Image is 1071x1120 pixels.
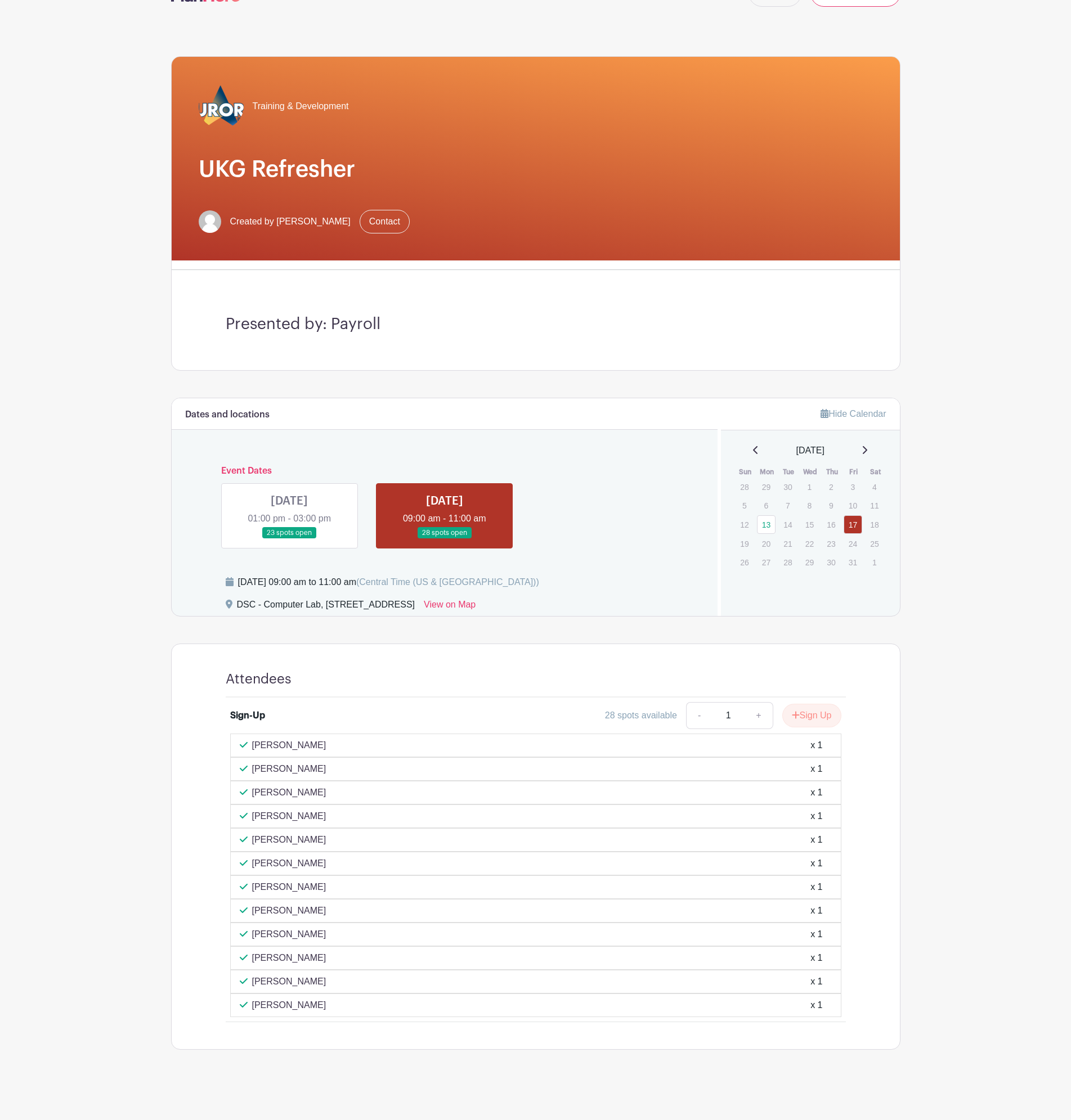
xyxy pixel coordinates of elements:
div: x 1 [810,975,822,988]
p: 19 [735,535,754,552]
div: Sign-Up [230,709,265,722]
button: Sign Up [782,704,841,727]
p: 12 [735,516,754,533]
div: x 1 [810,809,822,823]
p: 18 [865,516,884,533]
p: 16 [822,516,840,533]
p: 20 [757,535,776,552]
div: x 1 [810,739,822,752]
div: DSC - Computer Lab, [STREET_ADDRESS] [237,598,415,616]
p: 29 [800,554,819,571]
a: 17 [844,515,862,534]
p: 1 [800,478,819,496]
a: View on Map [424,598,476,616]
a: + [745,702,773,729]
h1: UKG Refresher [199,156,873,183]
p: 21 [778,535,797,552]
p: [PERSON_NAME] [252,951,326,965]
p: 8 [800,497,819,514]
h4: Attendees [226,671,292,687]
p: 27 [757,554,776,571]
th: Thu [821,466,843,478]
span: [DATE] [796,444,824,457]
p: 3 [844,478,862,496]
a: Contact [360,210,410,233]
th: Fri [843,466,865,478]
p: 6 [757,497,776,514]
p: 10 [844,497,862,514]
span: (Central Time (US & [GEOGRAPHIC_DATA])) [356,577,539,587]
p: [PERSON_NAME] [252,998,326,1012]
span: Created by [PERSON_NAME] [230,215,351,228]
p: 24 [844,535,862,552]
p: 29 [757,478,776,496]
p: 5 [735,497,754,514]
div: x 1 [810,880,822,894]
p: [PERSON_NAME] [252,809,326,823]
p: [PERSON_NAME] [252,833,326,847]
th: Mon [756,466,778,478]
h6: Dates and locations [185,410,270,420]
p: 30 [822,554,840,571]
p: 14 [778,516,797,533]
div: 28 spots available [605,709,677,722]
p: [PERSON_NAME] [252,975,326,988]
h6: Event Dates [212,466,678,476]
p: 23 [822,535,840,552]
a: Hide Calendar [821,409,886,419]
img: 2023_COA_Horiz_Logo_PMS_BlueStroke%204.png [199,84,244,129]
div: x 1 [810,951,822,965]
p: 11 [865,497,884,514]
div: x 1 [810,928,822,941]
p: 15 [800,516,819,533]
a: - [686,702,712,729]
p: 9 [822,497,840,514]
p: [PERSON_NAME] [252,880,326,894]
div: x 1 [810,833,822,847]
p: 28 [735,478,754,496]
p: 25 [865,535,884,552]
a: 13 [757,515,776,534]
p: [PERSON_NAME] [252,928,326,941]
div: x 1 [810,786,822,799]
div: x 1 [810,904,822,917]
h3: Presented by: Payroll [226,315,846,334]
p: [PERSON_NAME] [252,739,326,752]
p: 2 [822,478,840,496]
p: 30 [778,478,797,496]
p: 28 [778,554,797,571]
p: [PERSON_NAME] [252,904,326,917]
p: 7 [778,497,797,514]
img: default-ce2991bfa6775e67f084385cd625a349d9dcbb7a52a09fb2fda1e96e2d18dcdb.png [199,210,221,233]
span: Training & Development [253,100,349,113]
div: x 1 [810,998,822,1012]
p: 1 [865,554,884,571]
p: 4 [865,478,884,496]
p: [PERSON_NAME] [252,857,326,870]
p: 22 [800,535,819,552]
div: [DATE] 09:00 am to 11:00 am [238,575,539,589]
th: Sat [864,466,886,478]
p: 26 [735,554,754,571]
th: Wed [800,466,822,478]
p: 31 [844,554,862,571]
div: x 1 [810,762,822,776]
th: Sun [734,466,756,478]
p: [PERSON_NAME] [252,786,326,799]
p: [PERSON_NAME] [252,762,326,776]
div: x 1 [810,857,822,870]
th: Tue [778,466,800,478]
